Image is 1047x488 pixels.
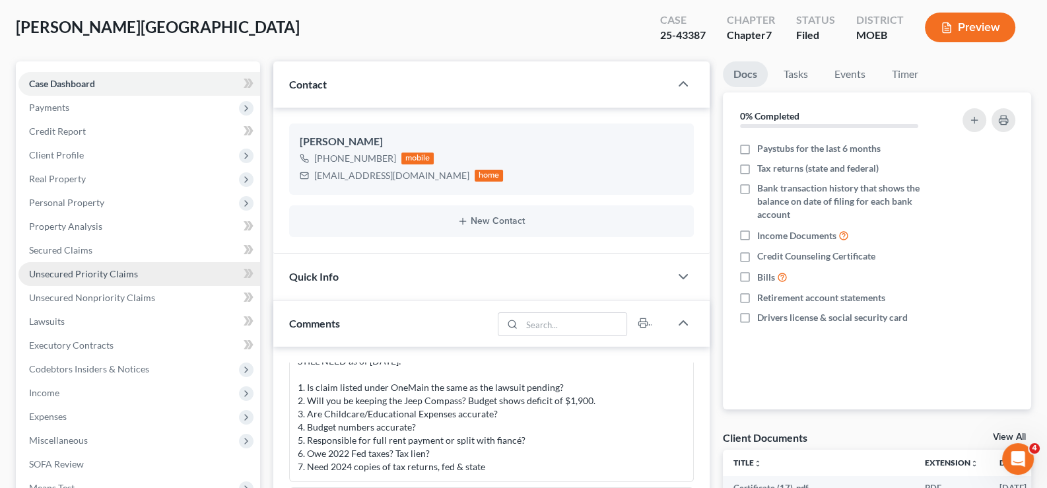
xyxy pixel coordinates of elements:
[29,268,138,279] span: Unsecured Priority Claims
[757,311,908,324] span: Drivers license & social security card
[29,458,84,470] span: SOFA Review
[18,238,260,262] a: Secured Claims
[29,363,149,374] span: Codebtors Insiders & Notices
[29,149,84,160] span: Client Profile
[29,292,155,303] span: Unsecured Nonpriority Claims
[660,13,706,28] div: Case
[796,13,835,28] div: Status
[401,153,434,164] div: mobile
[300,216,684,227] button: New Contact
[925,13,1015,42] button: Preview
[18,215,260,238] a: Property Analysis
[18,310,260,333] a: Lawsuits
[757,162,879,175] span: Tax returns (state and federal)
[723,431,807,444] div: Client Documents
[18,333,260,357] a: Executory Contracts
[727,13,775,28] div: Chapter
[29,173,86,184] span: Real Property
[757,182,943,221] span: Bank transaction history that shows the balance on date of filing for each bank account
[757,250,875,263] span: Credit Counseling Certificate
[314,169,469,182] div: [EMAIL_ADDRESS][DOMAIN_NAME]
[29,411,67,422] span: Expenses
[733,458,762,468] a: Titleunfold_more
[856,28,904,43] div: MOEB
[29,197,104,208] span: Personal Property
[18,120,260,143] a: Credit Report
[29,435,88,446] span: Miscellaneous
[754,460,762,468] i: unfold_more
[660,28,706,43] div: 25-43387
[18,72,260,96] a: Case Dashboard
[18,452,260,476] a: SOFA Review
[727,28,775,43] div: Chapter
[881,61,929,87] a: Timer
[289,270,339,283] span: Quick Info
[18,286,260,310] a: Unsecured Nonpriority Claims
[773,61,819,87] a: Tasks
[16,17,300,36] span: [PERSON_NAME][GEOGRAPHIC_DATA]
[723,61,768,87] a: Docs
[29,387,59,398] span: Income
[757,291,885,304] span: Retirement account statements
[298,355,686,473] div: STILL NEED as of [DATE]: 1. Is claim listed under OneMain the same as the lawsuit pending? 2. Wil...
[970,460,978,468] i: unfold_more
[289,317,340,330] span: Comments
[29,316,65,327] span: Lawsuits
[925,458,978,468] a: Extensionunfold_more
[856,13,904,28] div: District
[29,102,69,113] span: Payments
[475,170,504,182] div: home
[757,271,775,284] span: Bills
[757,142,881,155] span: Paystubs for the last 6 months
[1029,443,1040,454] span: 4
[29,78,95,89] span: Case Dashboard
[314,152,396,165] div: [PHONE_NUMBER]
[29,339,114,351] span: Executory Contracts
[289,78,327,90] span: Contact
[993,433,1026,442] a: View All
[1002,443,1034,475] iframe: Intercom live chat
[824,61,876,87] a: Events
[29,221,102,232] span: Property Analysis
[18,262,260,286] a: Unsecured Priority Claims
[757,229,836,242] span: Income Documents
[29,244,92,256] span: Secured Claims
[300,134,684,150] div: [PERSON_NAME]
[522,313,627,335] input: Search...
[766,28,772,41] span: 7
[796,28,835,43] div: Filed
[29,125,86,137] span: Credit Report
[740,110,799,122] strong: 0% Completed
